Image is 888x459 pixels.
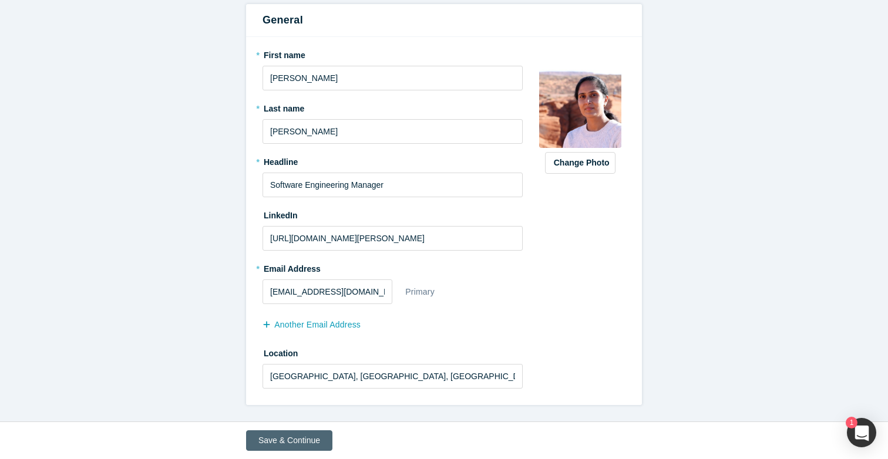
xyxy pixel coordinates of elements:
img: Profile user default [539,66,621,148]
button: Change Photo [545,152,615,174]
label: LinkedIn [263,205,298,222]
label: First name [263,45,523,62]
button: Save & Continue [246,430,332,451]
button: 1 [847,418,876,447]
label: Headline [263,152,523,168]
span: 1 [846,417,857,428]
button: another Email Address [263,315,373,335]
input: Enter a location [263,364,523,389]
label: Location [263,343,523,360]
div: Primary [405,282,435,302]
input: Partner, CEO [263,173,523,197]
label: Email Address [263,259,321,275]
h3: General [263,12,625,28]
label: Last name [263,99,523,115]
